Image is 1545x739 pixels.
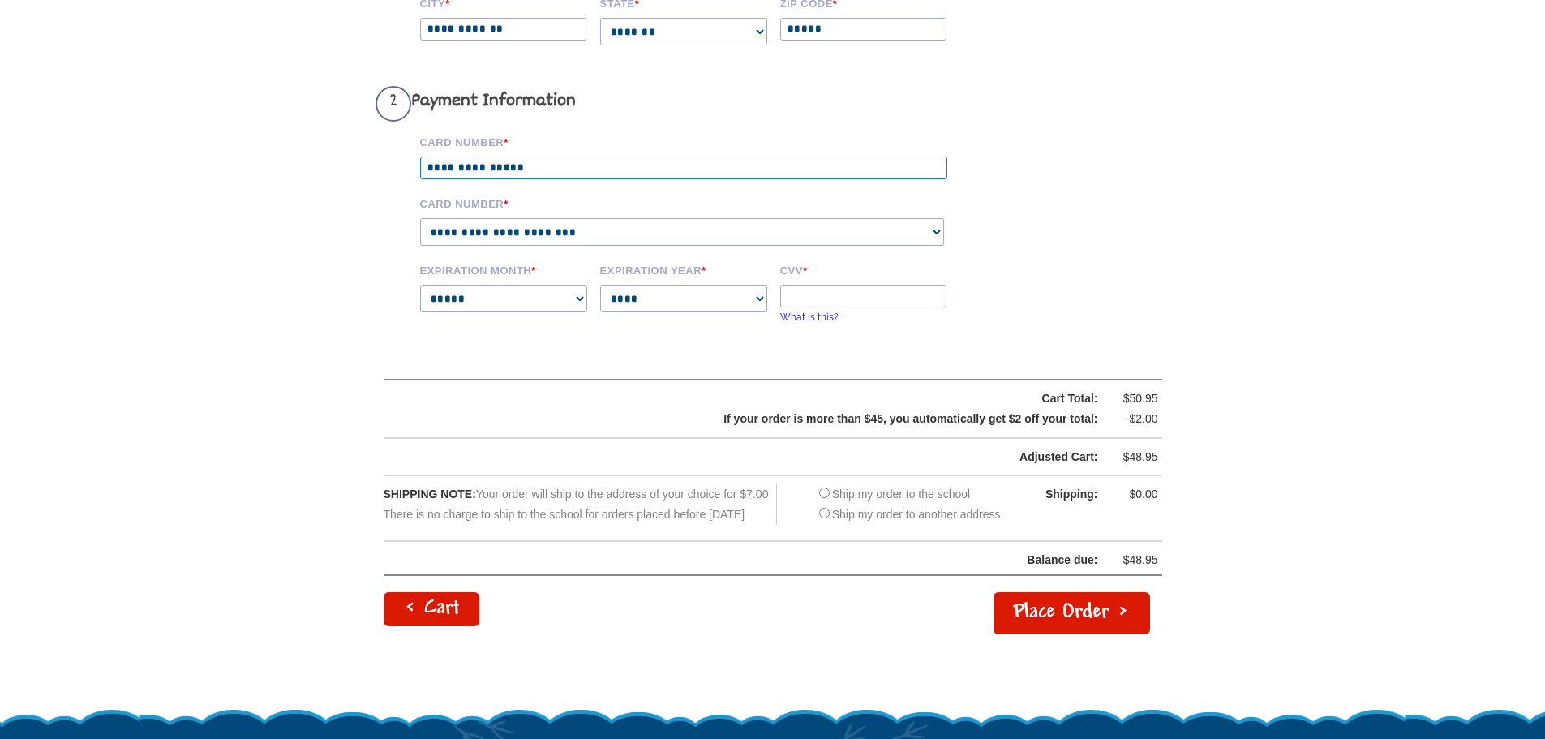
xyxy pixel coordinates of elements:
[384,592,479,626] a: < Cart
[1109,447,1158,467] div: $48.95
[1109,409,1158,429] div: -$2.00
[420,134,972,148] label: Card Number
[376,86,411,122] span: 2
[425,389,1098,409] div: Cart Total:
[384,550,1098,570] div: Balance due:
[420,262,589,277] label: Expiration Month
[425,409,1098,429] div: If your order is more than $45, you automatically get $2 off your total:
[994,592,1150,634] button: Place Order >
[1017,484,1098,505] div: Shipping:
[815,484,1001,525] div: Ship my order to the school Ship my order to another address
[420,195,972,210] label: Card Number
[376,86,972,122] h3: Payment Information
[384,488,476,501] span: SHIPPING NOTE:
[1109,484,1158,505] div: $0.00
[780,311,839,323] a: What is this?
[1109,389,1158,409] div: $50.95
[600,262,769,277] label: Expiration Year
[1109,550,1158,570] div: $48.95
[425,447,1098,467] div: Adjusted Cart:
[384,484,778,525] div: Your order will ship to the address of your choice for $7.00 There is no charge to ship to the sc...
[780,262,949,277] label: CVV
